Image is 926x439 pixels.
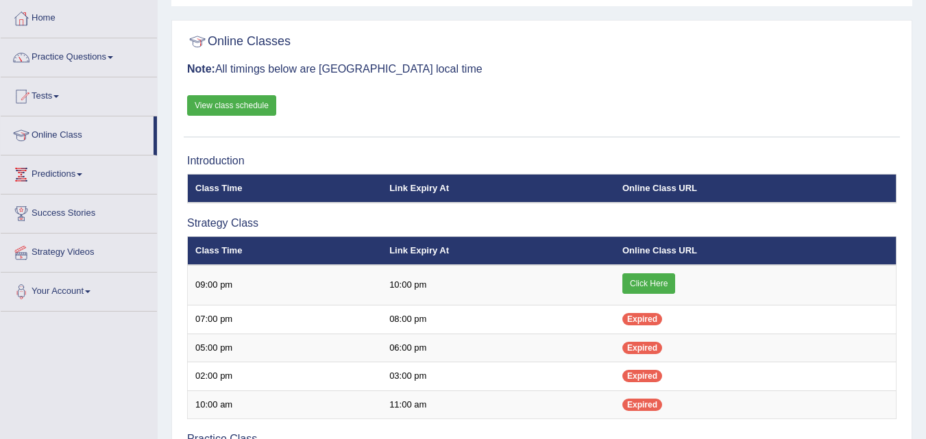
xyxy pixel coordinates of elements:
[187,63,897,75] h3: All timings below are [GEOGRAPHIC_DATA] local time
[1,155,157,190] a: Predictions
[382,265,615,305] td: 10:00 pm
[1,273,157,307] a: Your Account
[188,362,382,391] td: 02:00 pm
[1,234,157,268] a: Strategy Videos
[188,265,382,305] td: 09:00 pm
[382,236,615,265] th: Link Expiry At
[1,116,154,151] a: Online Class
[615,174,897,203] th: Online Class URL
[1,195,157,229] a: Success Stories
[188,305,382,334] td: 07:00 pm
[622,342,662,354] span: Expired
[188,390,382,419] td: 10:00 am
[188,334,382,362] td: 05:00 pm
[187,217,897,229] h3: Strategy Class
[622,313,662,325] span: Expired
[188,174,382,203] th: Class Time
[382,334,615,362] td: 06:00 pm
[187,95,276,116] a: View class schedule
[382,390,615,419] td: 11:00 am
[187,63,215,75] b: Note:
[187,155,897,167] h3: Introduction
[187,32,291,52] h2: Online Classes
[188,236,382,265] th: Class Time
[622,273,675,294] a: Click Here
[1,38,157,73] a: Practice Questions
[382,174,615,203] th: Link Expiry At
[622,399,662,411] span: Expired
[1,77,157,112] a: Tests
[382,305,615,334] td: 08:00 pm
[382,362,615,391] td: 03:00 pm
[615,236,897,265] th: Online Class URL
[622,370,662,382] span: Expired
